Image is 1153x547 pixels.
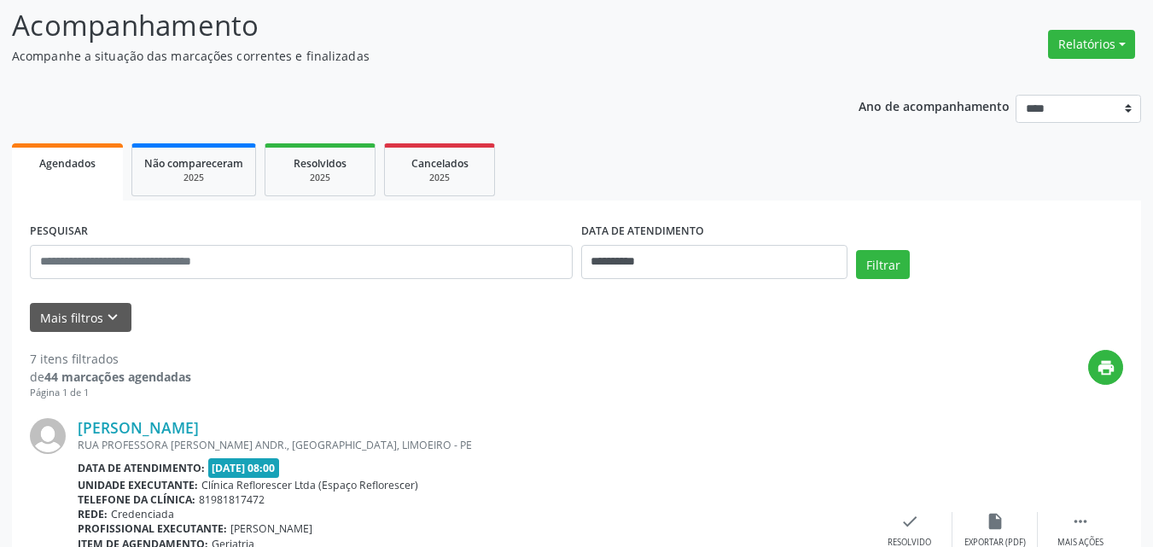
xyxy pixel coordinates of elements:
[78,438,867,452] div: RUA PROFESSORA [PERSON_NAME] ANDR., [GEOGRAPHIC_DATA], LIMOEIRO - PE
[78,507,108,521] b: Rede:
[78,478,198,492] b: Unidade executante:
[30,386,191,400] div: Página 1 de 1
[12,4,802,47] p: Acompanhamento
[78,418,199,437] a: [PERSON_NAME]
[859,95,1010,116] p: Ano de acompanhamento
[30,368,191,386] div: de
[103,308,122,327] i: keyboard_arrow_down
[30,303,131,333] button: Mais filtroskeyboard_arrow_down
[1097,358,1115,377] i: print
[78,461,205,475] b: Data de atendimento:
[1088,350,1123,385] button: print
[201,478,418,492] span: Clínica Reflorescer Ltda (Espaço Reflorescer)
[208,458,280,478] span: [DATE] 08:00
[277,172,363,184] div: 2025
[39,156,96,171] span: Agendados
[581,218,704,245] label: DATA DE ATENDIMENTO
[230,521,312,536] span: [PERSON_NAME]
[30,218,88,245] label: PESQUISAR
[986,512,1005,531] i: insert_drive_file
[144,172,243,184] div: 2025
[78,521,227,536] b: Profissional executante:
[78,492,195,507] b: Telefone da clínica:
[411,156,469,171] span: Cancelados
[144,156,243,171] span: Não compareceram
[1048,30,1135,59] button: Relatórios
[30,418,66,454] img: img
[199,492,265,507] span: 81981817472
[1071,512,1090,531] i: 
[900,512,919,531] i: check
[111,507,174,521] span: Credenciada
[12,47,802,65] p: Acompanhe a situação das marcações correntes e finalizadas
[44,369,191,385] strong: 44 marcações agendadas
[397,172,482,184] div: 2025
[294,156,346,171] span: Resolvidos
[30,350,191,368] div: 7 itens filtrados
[856,250,910,279] button: Filtrar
